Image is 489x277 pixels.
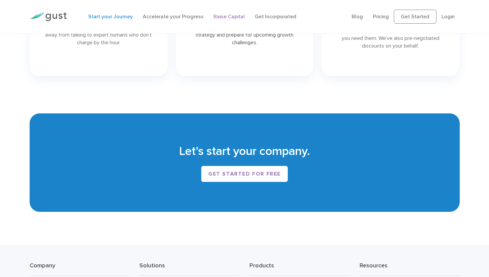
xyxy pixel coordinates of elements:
h3: Company [30,262,130,276]
a: Get Incorporated [255,13,296,20]
a: Blog [352,13,363,20]
a: Accelerate your Progress [143,13,204,20]
h3: Solutions [139,262,240,276]
a: Raise Capital [214,13,245,20]
h2: Let’s start your company. [40,143,450,159]
img: Gust Logo [30,12,67,21]
h3: Products [249,262,350,276]
a: Start your Journey [88,13,133,20]
a: Get Started [394,10,436,24]
a: Get started for free [201,166,288,182]
a: Pricing [373,13,389,20]
h3: Resources [360,262,460,276]
a: Login [441,13,455,20]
